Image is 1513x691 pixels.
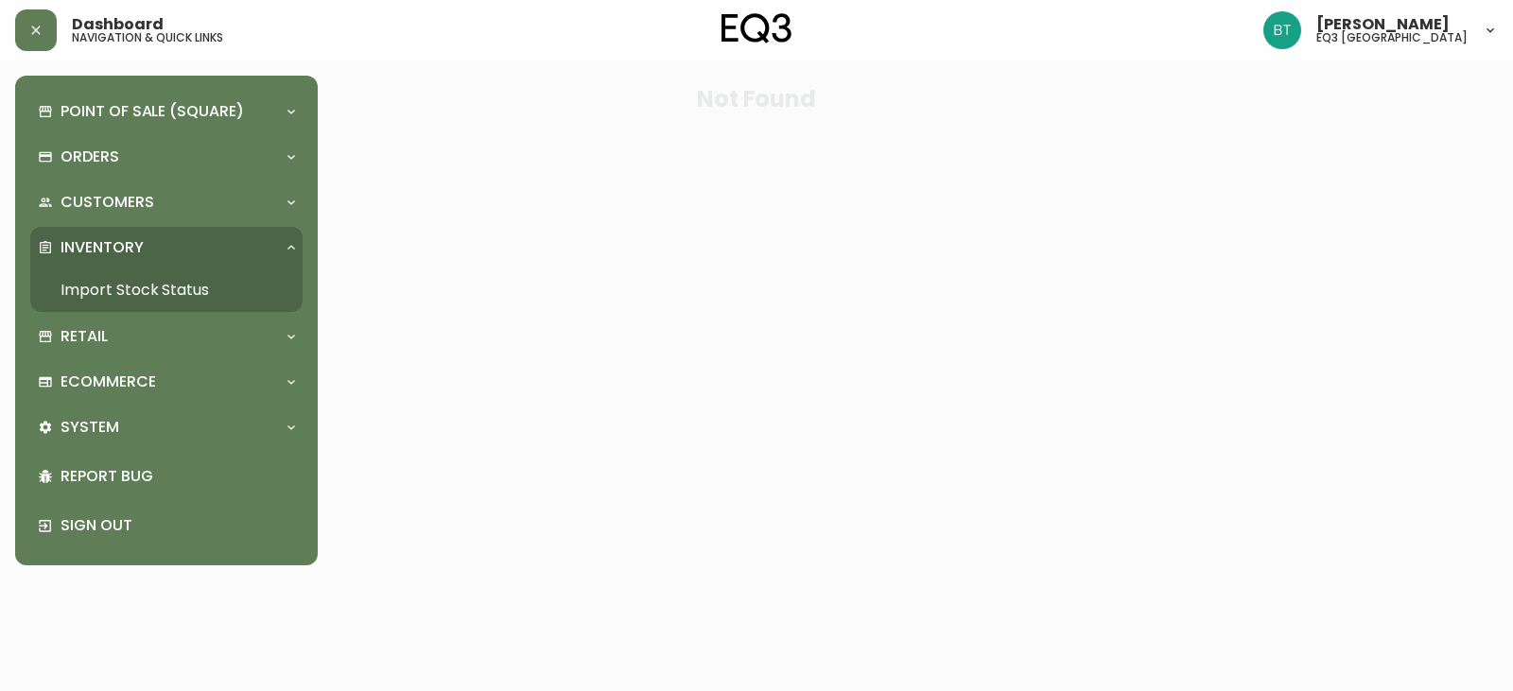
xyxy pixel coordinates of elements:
[722,13,791,43] img: logo
[61,466,295,487] p: Report Bug
[1316,17,1450,32] span: [PERSON_NAME]
[30,406,303,448] div: System
[72,32,223,43] h5: navigation & quick links
[61,237,144,258] p: Inventory
[61,417,119,438] p: System
[30,181,303,223] div: Customers
[61,192,154,213] p: Customers
[61,101,244,122] p: Point of Sale (Square)
[30,501,303,550] div: Sign Out
[30,452,303,501] div: Report Bug
[30,136,303,178] div: Orders
[1316,32,1468,43] h5: eq3 [GEOGRAPHIC_DATA]
[61,371,156,392] p: Ecommerce
[30,227,303,268] div: Inventory
[1263,11,1301,49] img: e958fd014cdad505c98c8d90babe8449
[30,268,303,312] a: Import Stock Status
[61,515,295,536] p: Sign Out
[61,326,108,347] p: Retail
[30,316,303,357] div: Retail
[30,91,303,132] div: Point of Sale (Square)
[72,17,164,32] span: Dashboard
[61,147,119,167] p: Orders
[30,361,303,403] div: Ecommerce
